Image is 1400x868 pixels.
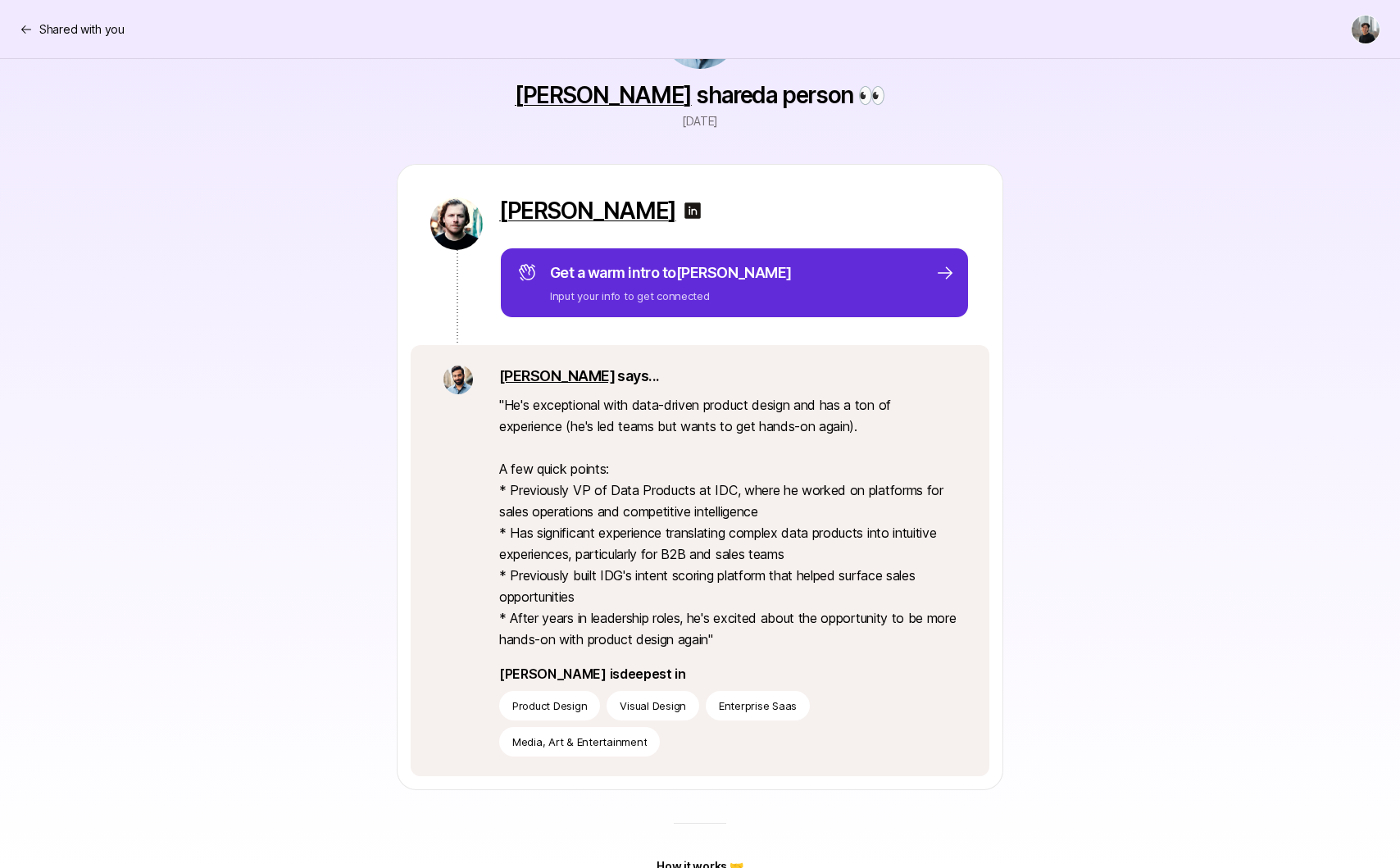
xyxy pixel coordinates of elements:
[719,698,797,714] p: Enterprise Saas
[499,198,676,224] a: [PERSON_NAME]
[550,288,792,304] p: Input your info to get connected
[550,261,792,284] p: Get a warm intro
[443,365,473,394] img: 407de850_77b5_4b3d_9afd_7bcde05681ca.jpg
[515,81,692,109] a: [PERSON_NAME]
[39,20,125,39] p: Shared with you
[662,264,792,281] span: to [PERSON_NAME]
[512,698,587,714] p: Product Design
[1351,15,1380,44] button: Billy Tseng
[683,201,702,220] img: linkedin-logo
[620,698,686,714] p: Visual Design
[499,394,957,650] p: " He's exceptional with data-driven product design and has a ton of experience (he's led teams bu...
[499,367,615,384] a: [PERSON_NAME]
[682,111,718,131] p: [DATE]
[499,663,957,684] p: [PERSON_NAME] is deepest in
[515,82,885,108] p: shared a person 👀
[430,198,483,250] img: 7c862e2b_1ab2_4e72_b75f_4b7e4fbd3ec0.jpg
[1352,16,1380,43] img: Billy Tseng
[499,365,957,388] p: says...
[512,734,647,750] p: Media, Art & Entertainment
